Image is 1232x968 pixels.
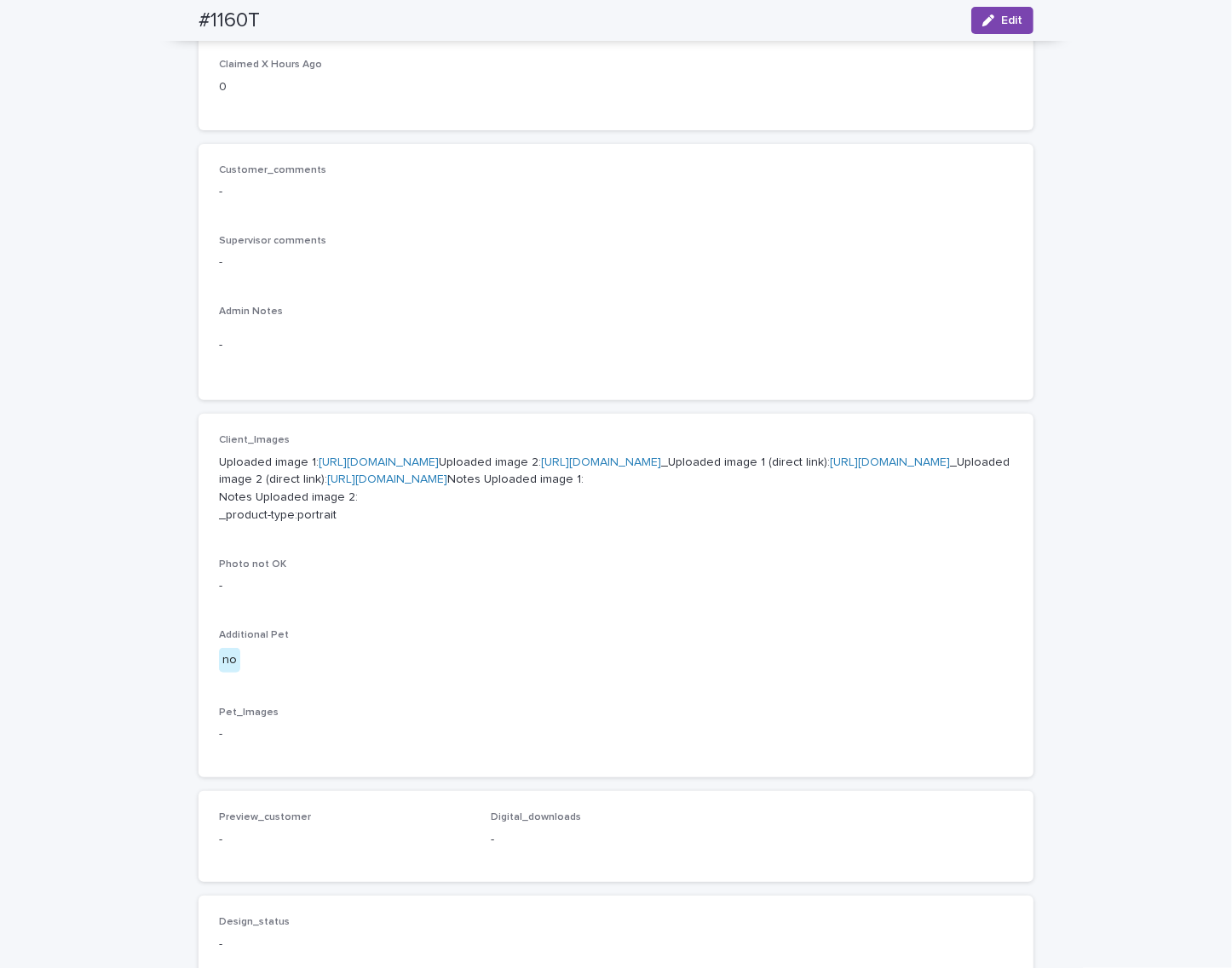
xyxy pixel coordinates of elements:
[219,725,1013,743] p: -
[491,831,742,849] p: -
[219,812,311,822] span: Preview_customer
[219,917,290,927] span: Design_status
[219,183,1013,201] p: -
[219,306,283,317] span: Admin Notes
[219,336,1013,354] p: -
[219,254,1013,272] p: -
[219,454,1013,524] p: Uploaded image 1: Uploaded image 2: _Uploaded image 1 (direct link): _Uploaded image 2 (direct li...
[219,236,326,246] span: Supervisor comments
[199,9,260,33] h2: #1160T
[491,812,581,822] span: Digital_downloads
[1001,14,1022,26] span: Edit
[219,78,470,96] p: 0
[219,165,326,175] span: Customer_comments
[327,473,447,485] a: [URL][DOMAIN_NAME]
[219,648,240,673] div: no
[219,630,289,640] span: Additional Pet
[219,577,1013,595] p: -
[219,936,470,954] p: -
[971,7,1033,34] button: Edit
[541,456,661,468] a: [URL][DOMAIN_NAME]
[830,456,950,468] a: [URL][DOMAIN_NAME]
[219,559,286,570] span: Photo not OK
[219,707,279,718] span: Pet_Images
[219,831,470,849] p: -
[319,456,439,468] a: [URL][DOMAIN_NAME]
[219,60,322,70] span: Claimed X Hours Ago
[219,435,290,445] span: Client_Images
